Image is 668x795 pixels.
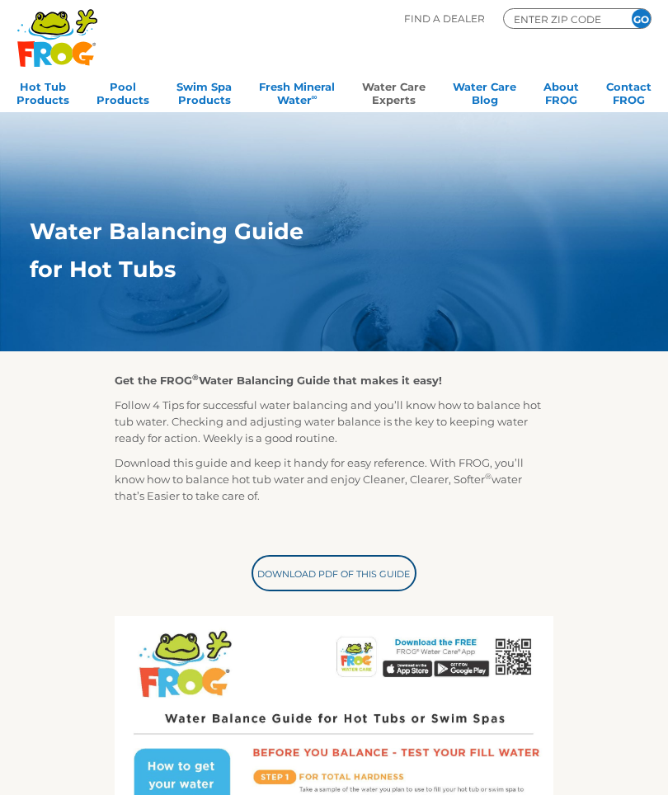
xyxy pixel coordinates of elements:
[115,397,553,446] p: Follow 4 Tips for successful water balancing and you’ll know how to balance hot tub water. Checki...
[485,472,492,481] sup: ®
[632,9,651,28] input: GO
[543,75,579,108] a: AboutFROG
[176,75,232,108] a: Swim SpaProducts
[16,75,69,108] a: Hot TubProducts
[606,75,652,108] a: ContactFROG
[115,374,442,387] strong: Get the FROG Water Balancing Guide that makes it easy!
[404,8,485,29] p: Find A Dealer
[259,75,335,108] a: Fresh MineralWater∞
[96,75,149,108] a: PoolProducts
[453,75,516,108] a: Water CareBlog
[30,219,597,244] h1: Water Balancing Guide
[362,75,426,108] a: Water CareExperts
[252,555,416,591] a: Download PDF of this Guide
[312,92,318,101] sup: ∞
[512,12,611,26] input: Zip Code Form
[115,454,553,504] p: Download this guide and keep it handy for easy reference. With FROG, you’ll know how to balance h...
[30,256,597,282] h1: for Hot Tubs
[192,373,199,382] sup: ®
